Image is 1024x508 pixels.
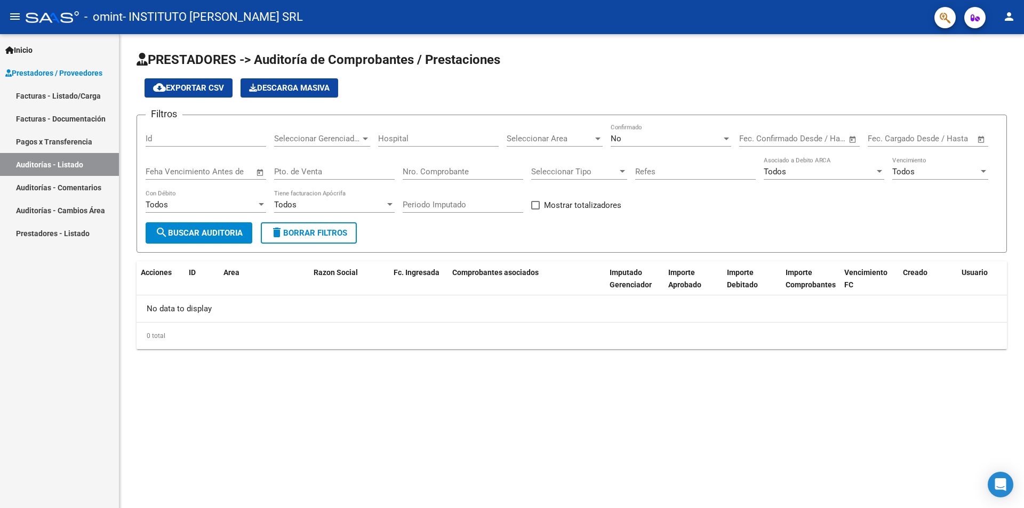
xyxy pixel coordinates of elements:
[123,5,303,29] span: - INSTITUTO [PERSON_NAME] SRL
[903,268,927,277] span: Creado
[155,226,168,239] mat-icon: search
[786,268,836,289] span: Importe Comprobantes
[892,167,915,176] span: Todos
[962,268,988,277] span: Usuario
[452,268,539,277] span: Comprobantes asociados
[219,261,294,308] datatable-header-cell: Area
[605,261,664,308] datatable-header-cell: Imputado Gerenciador
[314,268,358,277] span: Razon Social
[9,10,21,23] mat-icon: menu
[723,261,781,308] datatable-header-cell: Importe Debitado
[241,78,338,98] app-download-masive: Descarga masiva de comprobantes (adjuntos)
[727,268,758,289] span: Importe Debitado
[137,52,500,67] span: PRESTADORES -> Auditoría de Comprobantes / Prestaciones
[274,200,297,209] span: Todos
[223,268,239,277] span: Area
[153,83,224,93] span: Exportar CSV
[868,134,911,143] input: Fecha inicio
[394,268,439,277] span: Fc. Ingresada
[261,222,357,244] button: Borrar Filtros
[146,200,168,209] span: Todos
[155,228,243,238] span: Buscar Auditoria
[274,134,361,143] span: Seleccionar Gerenciador
[137,261,185,308] datatable-header-cell: Acciones
[531,167,618,176] span: Seleccionar Tipo
[309,261,389,308] datatable-header-cell: Razon Social
[153,81,166,94] mat-icon: cloud_download
[975,133,988,146] button: Open calendar
[507,134,593,143] span: Seleccionar Area
[448,261,605,308] datatable-header-cell: Comprobantes asociados
[899,261,957,308] datatable-header-cell: Creado
[137,322,1007,349] div: 0 total
[781,261,840,308] datatable-header-cell: Importe Comprobantes
[739,134,782,143] input: Fecha inicio
[137,295,1007,322] div: No data to display
[847,133,859,146] button: Open calendar
[921,134,972,143] input: Fecha fin
[145,78,233,98] button: Exportar CSV
[389,261,448,308] datatable-header-cell: Fc. Ingresada
[249,83,330,93] span: Descarga Masiva
[957,261,1016,308] datatable-header-cell: Usuario
[5,44,33,56] span: Inicio
[241,78,338,98] button: Descarga Masiva
[270,228,347,238] span: Borrar Filtros
[544,199,621,212] span: Mostrar totalizadores
[185,261,219,308] datatable-header-cell: ID
[270,226,283,239] mat-icon: delete
[141,268,172,277] span: Acciones
[146,107,182,122] h3: Filtros
[189,268,196,277] span: ID
[664,261,723,308] datatable-header-cell: Importe Aprobado
[668,268,701,289] span: Importe Aprobado
[254,166,267,179] button: Open calendar
[1003,10,1015,23] mat-icon: person
[5,67,102,79] span: Prestadores / Proveedores
[764,167,786,176] span: Todos
[610,268,652,289] span: Imputado Gerenciador
[84,5,123,29] span: - omint
[146,222,252,244] button: Buscar Auditoria
[840,261,899,308] datatable-header-cell: Vencimiento FC
[611,134,621,143] span: No
[844,268,887,289] span: Vencimiento FC
[792,134,844,143] input: Fecha fin
[988,472,1013,497] div: Open Intercom Messenger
